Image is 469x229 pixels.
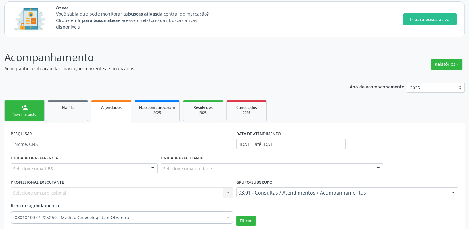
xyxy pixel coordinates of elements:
button: Filtrar [236,216,256,226]
p: Você sabia que pode monitorar as da central de marcação? Clique em e acesse o relatório das busca... [56,11,220,30]
input: Selecione um intervalo [236,139,346,149]
p: Ano de acompanhamento [350,83,405,90]
span: Não compareceram [139,105,175,110]
div: person_add [21,104,28,111]
strong: buscas ativas [128,11,157,17]
span: 03.01 - Consultas / Atendimentos / Acompanhamentos [238,190,446,196]
button: Relatórios [431,59,462,70]
span: Item de agendamento [11,203,59,209]
span: Agendados [101,105,122,110]
label: Grupo/Subgrupo [236,178,272,187]
label: PROFISSIONAL EXECUTANTE [11,178,64,187]
p: Acompanhe a situação das marcações correntes e finalizadas [4,65,327,72]
button: Ir para busca ativa [403,13,457,25]
label: PESQUISAR [11,129,32,139]
div: Nova marcação [9,112,40,117]
p: Acompanhamento [4,50,327,65]
span: Ir para busca ativa [410,16,449,23]
span: Na fila [62,105,74,110]
div: 2025 [188,110,219,115]
div: 2025 [231,110,262,115]
label: UNIDADE DE REFERÊNCIA [11,154,58,163]
label: UNIDADE EXECUTANTE [161,154,203,163]
span: Selecione uma UBS [13,165,53,172]
strong: Ir para busca ativa [77,17,118,23]
span: Cancelados [236,105,257,110]
span: Aviso [56,4,220,11]
img: Imagem de CalloutCard [12,5,47,33]
input: Nome, CNS [11,139,233,149]
span: Resolvidos [193,105,213,110]
span: Selecione uma unidade [163,165,212,172]
label: DATA DE ATENDIMENTO [236,129,281,139]
div: 2025 [139,110,175,115]
span: 0301010072-225250 - Médico Ginecologista e Obstetra [15,214,223,221]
